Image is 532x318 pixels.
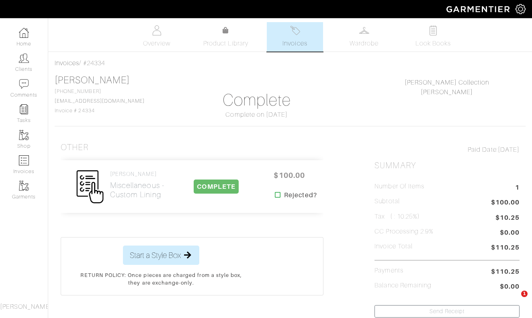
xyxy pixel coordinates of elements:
span: $110.25 [491,267,520,277]
h5: Payments [374,267,403,275]
span: Start a Style Box [130,249,181,261]
span: Wardrobe [350,39,379,48]
img: gear-icon-white-bd11855cb880d31180b6d7d6211b90ccbf57a29d726f0c71d8c61bd08dd39cc2.png [516,4,526,14]
h3: Other [61,142,88,153]
h1: Complete [184,91,329,110]
img: basicinfo-40fd8af6dae0f16599ec9e87c0ef1c0a1fdea2edbe929e3d69a839185d80c458.svg [152,25,162,35]
img: garmentier-logo-header-white-b43fb05a5012e4ada735d5af1a66efaba907eab6374d6393d1fbf88cb4ef424d.png [442,2,516,16]
div: / #24334 [55,58,526,68]
div: Complete on [DATE] [184,110,329,120]
span: COMPLETE [194,180,238,194]
img: garments-icon-b7da505a4dc4fd61783c78ac3ca0ef83fa9d6f193b1c9dc38574b1d14d53ca28.png [19,130,29,140]
img: wardrobe-487a4870c1b7c33e795ec22d11cfc2ed9d08956e64fb3008fe2437562e282088.svg [359,25,369,35]
a: [EMAIL_ADDRESS][DOMAIN_NAME] [55,98,145,104]
img: orders-icon-0abe47150d42831381b5fb84f609e132dff9fe21cb692f30cb5eec754e2cba89.png [19,155,29,165]
span: $0.00 [500,228,520,239]
iframe: Intercom live chat [505,291,524,310]
h5: Tax ( : 10.25%) [374,213,420,221]
a: [PERSON_NAME] [55,75,130,85]
a: Invoices [55,60,79,67]
span: 1 [521,291,528,297]
img: dashboard-icon-dbcd8f5a0b271acd01030246c82b418ddd0df26cd7fceb0bd07c9910d44c42f6.png [19,28,29,38]
span: $0.00 [500,282,520,293]
h5: Number of Items [374,183,424,190]
span: $110.25 [491,243,520,254]
a: [PERSON_NAME] Miscellaneous -Custom Lining [110,171,164,199]
h5: Subtotal [374,198,399,205]
a: Look Books [405,22,461,52]
p: RETURN POLICY: Once pieces are charged from a style box, they are exchange-only. [76,271,247,287]
img: Mens_Miscellaneous-d673f60aaa87559a6952b59d05bf1b3a3b9c20a1534f02d223eac102529ca4c9.png [73,170,107,204]
h5: Balance Remaining [374,282,432,289]
div: [DATE] [374,145,520,155]
img: garments-icon-b7da505a4dc4fd61783c78ac3ca0ef83fa9d6f193b1c9dc38574b1d14d53ca28.png [19,181,29,191]
a: Invoices [267,22,323,52]
span: Invoices [282,39,307,48]
span: Look Books [415,39,451,48]
span: $100.00 [491,198,520,209]
span: $10.25 [495,213,520,223]
img: clients-icon-6bae9207a08558b7cb47a8932f037763ab4055f8c8b6bfacd5dc20c3e0201464.png [19,53,29,63]
h5: CC Processing 2.9% [374,228,434,235]
span: $100.00 [265,167,313,184]
span: Paid Date: [468,146,498,153]
span: 1 [515,183,520,194]
a: Product Library [198,26,254,48]
h2: Miscellaneous - Custom Lining [110,181,164,199]
a: [PERSON_NAME] [421,89,473,96]
a: Send Receipt [374,305,520,318]
a: Wardrobe [336,22,392,52]
span: Overview [143,39,170,48]
img: orders-27d20c2124de7fd6de4e0e44c1d41de31381a507db9b33961299e4e07d508b8c.svg [290,25,300,35]
a: Overview [129,22,185,52]
img: comment-icon-a0a6a9ef722e966f86d9cbdc48e553b5cf19dbc54f86b18d962a5391bc8f6eb6.png [19,79,29,89]
h2: Summary [374,161,520,171]
button: Start a Style Box [123,246,199,265]
h5: Invoice Total [374,243,413,250]
img: todo-9ac3debb85659649dc8f770b8b6100bb5dab4b48dedcbae339e5042a72dfd3cc.svg [428,25,438,35]
strong: Rejected? [284,190,317,200]
h4: [PERSON_NAME] [110,171,164,178]
span: Product Library [203,39,249,48]
span: [PHONE_NUMBER] Invoice # 24334 [55,89,145,114]
a: [PERSON_NAME] Collection [405,79,489,86]
img: reminder-icon-8004d30b9f0a5d33ae49ab947aed9ed385cf756f9e5892f1edd6e32f2345188e.png [19,104,29,114]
